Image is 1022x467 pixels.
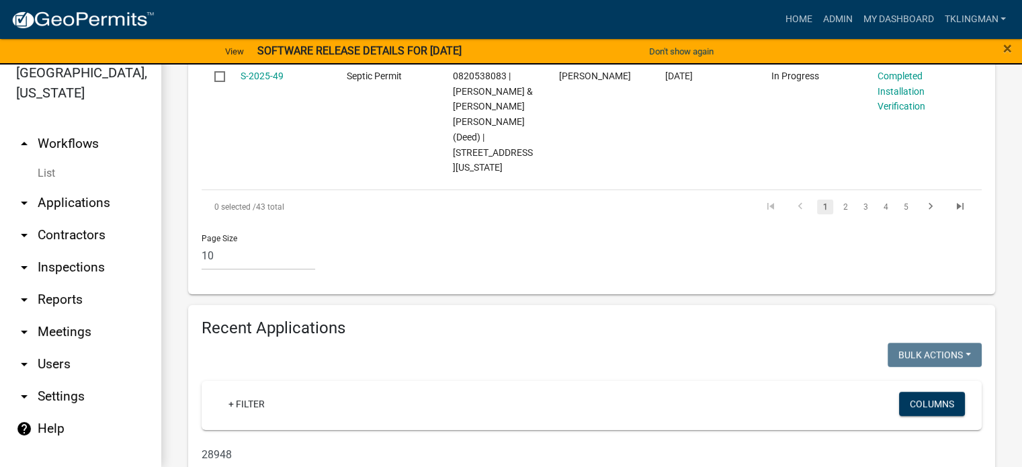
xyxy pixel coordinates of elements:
a: + Filter [218,392,275,416]
i: arrow_drop_down [16,227,32,243]
i: arrow_drop_down [16,388,32,405]
i: arrow_drop_down [16,356,32,372]
button: Columns [899,392,965,416]
a: Home [779,7,817,32]
span: 0820538083 | SMITH GARY DEE & RITA RENEE (Deed) | 24939 MISSISSIPPI RD [453,71,533,173]
button: Bulk Actions [888,343,982,367]
a: Completed Installation Verification [878,71,925,112]
i: help [16,421,32,437]
a: 3 [857,200,874,214]
a: go to first page [758,200,783,214]
button: Don't show again [644,40,719,62]
a: S-2025-49 [241,71,284,81]
a: tklingman [939,7,1011,32]
a: 4 [878,200,894,214]
li: page 4 [876,196,896,218]
span: 0 selected / [214,202,256,212]
h4: Recent Applications [202,319,982,338]
a: go to last page [947,200,973,214]
li: page 2 [835,196,855,218]
li: page 1 [815,196,835,218]
a: View [220,40,249,62]
strong: SOFTWARE RELEASE DETAILS FOR [DATE] [257,44,462,57]
span: Ben Delagardelle [559,71,631,81]
a: 2 [837,200,853,214]
span: In Progress [771,71,819,81]
i: arrow_drop_up [16,136,32,152]
a: Admin [817,7,857,32]
span: 07/27/2025 [665,71,693,81]
span: Septic Permit [347,71,402,81]
li: page 3 [855,196,876,218]
a: 5 [898,200,914,214]
a: go to previous page [787,200,813,214]
i: arrow_drop_down [16,195,32,211]
div: 43 total [202,190,509,224]
i: arrow_drop_down [16,324,32,340]
button: Close [1003,40,1012,56]
a: 1 [817,200,833,214]
i: arrow_drop_down [16,292,32,308]
span: × [1003,39,1012,58]
li: page 5 [896,196,916,218]
a: go to next page [918,200,943,214]
i: arrow_drop_down [16,259,32,275]
a: My Dashboard [857,7,939,32]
